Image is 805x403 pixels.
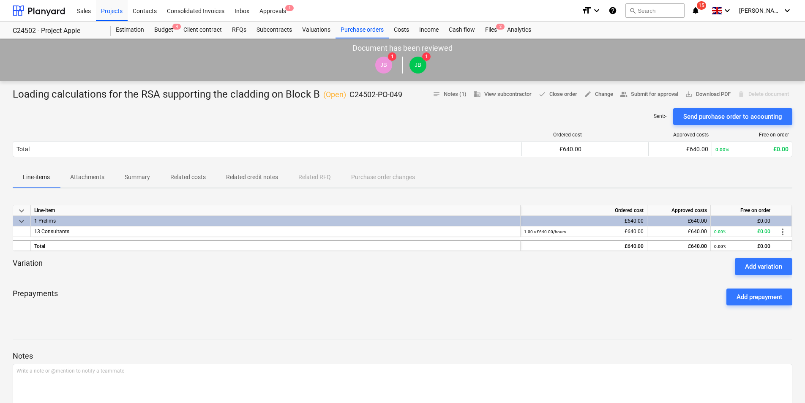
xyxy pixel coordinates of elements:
i: notifications [691,5,700,16]
span: notes [433,90,440,98]
a: Purchase orders [336,22,389,38]
button: View subcontractor [470,88,535,101]
p: Summary [125,173,150,182]
a: Budget4 [149,22,178,38]
div: £640.00 [652,146,708,152]
span: Close order [538,90,577,99]
div: £0.00 [714,241,770,252]
i: keyboard_arrow_down [782,5,792,16]
a: Files2 [480,22,502,38]
span: Download PDF [685,90,731,99]
div: Free on order [711,205,774,216]
span: Submit for approval [620,90,678,99]
a: Client contract [178,22,227,38]
div: £640.00 [524,216,644,226]
div: Loading calculations for the RSA supporting the cladding on Block B [13,88,402,101]
div: Budget [149,22,178,38]
span: edit [584,90,592,98]
div: £0.00 [714,226,770,237]
div: Valuations [297,22,336,38]
div: £0.00 [715,146,789,152]
span: keyboard_arrow_down [16,216,27,226]
div: Ordered cost [521,205,647,216]
p: Related credit notes [226,173,278,182]
span: business [473,90,481,98]
div: Line-item [31,205,521,216]
span: search [629,7,636,14]
span: View subcontractor [473,90,532,99]
span: more_vert [778,227,788,237]
div: Free on order [715,132,789,138]
span: JB [380,62,387,68]
div: £0.00 [714,216,770,226]
p: Line-items [23,173,50,182]
span: 13 Consultants [34,229,69,234]
small: 0.00% [714,244,726,249]
p: Notes [13,351,792,361]
span: [PERSON_NAME] Booree [739,7,781,14]
button: Change [581,88,617,101]
span: 1 [285,5,294,11]
span: 15 [697,1,706,10]
p: Prepayments [13,289,58,305]
span: 1 [422,52,431,61]
div: JP Booree [375,57,392,74]
p: Sent : - [654,113,666,120]
div: Approved costs [647,205,711,216]
small: 1.00 × £640.00 / hours [524,229,566,234]
span: done [538,90,546,98]
button: Notes (1) [429,88,470,101]
div: Add variation [745,261,782,272]
div: Add prepayment [737,291,782,302]
a: Costs [389,22,414,38]
span: people_alt [620,90,628,98]
p: Variation [13,258,43,275]
a: Cash flow [444,22,480,38]
i: keyboard_arrow_down [592,5,602,16]
div: £640.00 [524,226,644,237]
div: Total [16,146,30,152]
button: Close order [535,88,581,101]
div: Approved costs [652,132,709,138]
iframe: Chat Widget [763,362,805,403]
i: keyboard_arrow_down [722,5,732,16]
div: 1 Prelims [34,216,517,226]
i: Knowledge base [609,5,617,16]
div: £640.00 [651,226,707,237]
button: Add prepayment [726,289,792,305]
a: Estimation [111,22,149,38]
button: Download PDF [682,88,734,101]
p: Related costs [170,173,206,182]
span: 4 [172,24,181,30]
p: C24502-PO-049 [349,90,402,100]
span: Notes (1) [433,90,467,99]
span: Change [584,90,613,99]
div: Files [480,22,502,38]
a: Subcontracts [251,22,297,38]
div: JP Booree [409,57,426,74]
span: 2 [496,24,505,30]
div: C24502 - Project Apple [13,27,101,35]
div: £640.00 [651,216,707,226]
a: Income [414,22,444,38]
p: Attachments [70,173,104,182]
span: save_alt [685,90,693,98]
span: keyboard_arrow_down [16,206,27,216]
div: £640.00 [525,146,581,152]
i: format_size [581,5,592,16]
small: 0.00% [714,229,726,234]
small: 0.00% [715,147,729,152]
div: Total [31,240,521,251]
a: RFQs [227,22,251,38]
button: Submit for approval [617,88,682,101]
p: Document has been reviewed [352,43,453,53]
a: Analytics [502,22,536,38]
span: JB [415,62,421,68]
